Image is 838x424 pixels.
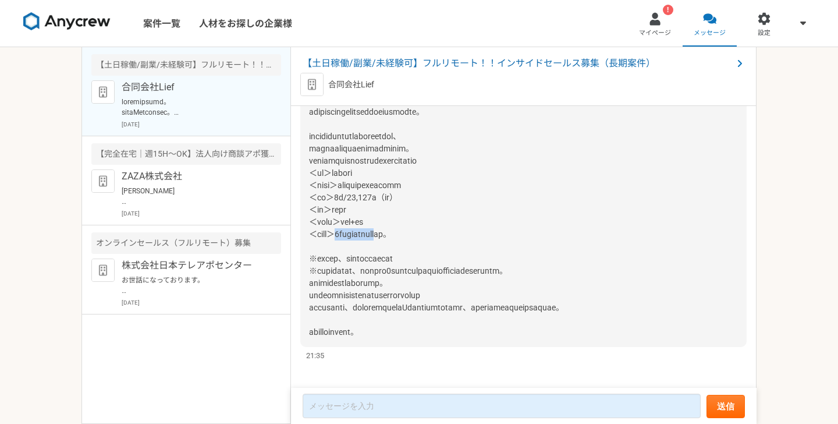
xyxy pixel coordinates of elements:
img: default_org_logo-42cde973f59100197ec2c8e796e4974ac8490bb5b08a0eb061ff975e4574aa76.png [91,80,115,104]
img: 8DqYSo04kwAAAAASUVORK5CYII= [23,12,111,31]
p: [DATE] [122,209,281,218]
p: 合同会社Lief [328,79,374,91]
p: [DATE] [122,298,281,307]
img: default_org_logo-42cde973f59100197ec2c8e796e4974ac8490bb5b08a0eb061ff975e4574aa76.png [91,169,115,193]
p: 株式会社日本テレアポセンター [122,259,265,273]
div: 【完全在宅｜週15H〜OK】法人向け商談アポ獲得をお願いします！ [91,143,281,165]
span: マイページ [639,29,671,38]
div: オンラインセールス（フルリモート）募集 [91,232,281,254]
p: [DATE] [122,120,281,129]
p: 合同会社Lief [122,80,265,94]
img: default_org_logo-42cde973f59100197ec2c8e796e4974ac8490bb5b08a0eb061ff975e4574aa76.png [300,73,324,96]
p: ZAZA株式会社 [122,169,265,183]
span: メッセージ [694,29,726,38]
p: お世話になっております。 プロフィール拝見してとても魅力的なご経歴で、 ぜひ一度、弊社面談をお願いできないでしょうか？ [URL][DOMAIN_NAME][DOMAIN_NAME] 当社ですが... [122,275,265,296]
div: ! [663,5,673,15]
p: [PERSON_NAME] お世話になっております。 ZAZA株式会社の[PERSON_NAME]です。 本案件ですが、営業対象となる企業様の営業時間に合わせ、平日日中のご稼働がメインでできる方... [122,186,265,207]
button: 送信 [706,395,745,418]
span: 21:35 [306,350,324,361]
span: loremipsumd。 sitaMetconsec。 adipiscingelitseddoeiusmodte。 incididuntutlaboreetdol、 magnaaliquaeni... [309,70,564,337]
img: default_org_logo-42cde973f59100197ec2c8e796e4974ac8490bb5b08a0eb061ff975e4574aa76.png [91,259,115,282]
p: loremipsumd。 sitaMetconsec。 adipiscingelitseddoeiusmodte。 incididuntutlaboreetdol、 magnaaliquaeni... [122,97,265,118]
span: 【土日稼働/副業/未経験可】フルリモート！！インサイドセールス募集（長期案件） [303,56,733,70]
span: 設定 [758,29,770,38]
div: 【土日稼働/副業/未経験可】フルリモート！！インサイドセールス募集（長期案件） [91,54,281,76]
